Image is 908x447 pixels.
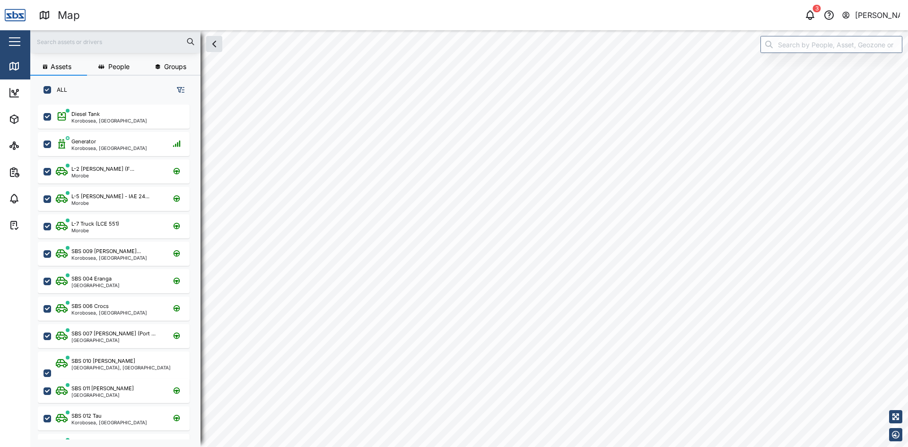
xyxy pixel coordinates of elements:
span: Groups [164,63,186,70]
div: SBS 011 [PERSON_NAME] [71,385,134,393]
div: Korobosea, [GEOGRAPHIC_DATA] [71,420,147,425]
div: [GEOGRAPHIC_DATA] [71,338,156,342]
div: Korobosea, [GEOGRAPHIC_DATA] [71,146,147,150]
div: L-2 [PERSON_NAME] (F... [71,165,134,173]
div: Korobosea, [GEOGRAPHIC_DATA] [71,310,147,315]
button: [PERSON_NAME] [841,9,900,22]
div: 3 [813,5,821,12]
div: SBS 009 [PERSON_NAME]... [71,247,141,255]
div: Dashboard [25,88,67,98]
div: SBS 007 [PERSON_NAME] (Port ... [71,330,156,338]
div: Morobe [71,173,134,178]
canvas: Map [30,30,908,447]
div: Morobe [71,201,149,205]
div: Generator [71,138,96,146]
span: Assets [51,63,71,70]
div: Diesel Tank [71,110,100,118]
div: Map [58,7,80,24]
div: SBS 012 Tau [71,412,102,420]
div: Morobe [71,228,119,233]
input: Search assets or drivers [36,35,195,49]
img: Main Logo [5,5,26,26]
div: SBS 010 [PERSON_NAME] [71,357,135,365]
div: Korobosea, [GEOGRAPHIC_DATA] [71,255,147,260]
span: People [108,63,130,70]
input: Search by People, Asset, Geozone or Place [760,36,902,53]
div: [GEOGRAPHIC_DATA] [71,283,120,288]
div: Reports [25,167,57,177]
div: grid [38,101,200,439]
div: L-5 [PERSON_NAME] - IAE 24... [71,193,149,201]
div: Alarms [25,193,54,204]
div: [GEOGRAPHIC_DATA], [GEOGRAPHIC_DATA] [71,365,171,370]
label: ALL [51,86,67,94]
div: SBS 004 Eranga [71,275,112,283]
div: L-7 Truck (LCE 551) [71,220,119,228]
div: [GEOGRAPHIC_DATA] [71,393,134,397]
div: Korobosea, [GEOGRAPHIC_DATA] [71,118,147,123]
div: Map [25,61,46,71]
div: [PERSON_NAME] [855,9,900,21]
div: Assets [25,114,54,124]
div: Tasks [25,220,51,230]
div: SBS 006 Crocs [71,302,109,310]
div: Sites [25,140,47,151]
